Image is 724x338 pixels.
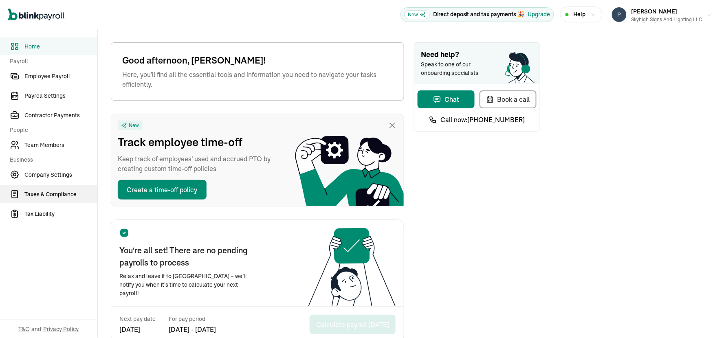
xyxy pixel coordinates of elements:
button: [PERSON_NAME]Skyhigh Signs and Lighting LLC [609,4,716,25]
span: Team Members [24,141,97,149]
span: People [10,126,92,134]
button: Create a time-off policy [118,180,207,200]
div: Book a call [486,94,530,104]
span: Track employee time-off [118,134,281,151]
span: Good afternoon, [PERSON_NAME]! [122,54,393,67]
span: Call now: [PHONE_NUMBER] [440,115,525,125]
span: Speak to one of our onboarding specialists [421,60,490,77]
span: Need help? [421,49,533,60]
span: Home [24,42,97,51]
span: Relax and leave it to [GEOGRAPHIC_DATA] – we’ll notify you when it’s time to calculate your next ... [119,272,258,298]
span: Tax Liability [24,210,97,218]
span: Keep track of employees’ used and accrued PTO by creating custom time-off policies [118,154,281,173]
span: Here, you'll find all the essential tools and information you need to navigate your tasks efficie... [122,70,393,89]
button: Book a call [480,90,537,108]
span: Help [574,10,586,19]
div: Chat [433,94,459,104]
nav: Global [8,3,64,26]
span: T&C [19,325,30,333]
span: You're all set! There are no pending payrolls to process [119,244,258,269]
button: Help [560,7,603,22]
p: Direct deposit and tax payments 🎉 [433,10,525,19]
div: Skyhigh Signs and Lighting LLC [632,16,703,23]
button: Chat [418,90,475,108]
iframe: Chat Widget [683,299,724,338]
span: Next pay date [119,315,156,323]
button: Calculate payroll [DATE] [310,315,396,334]
span: Employee Payroll [24,72,97,81]
span: [DATE] - [DATE] [169,325,216,334]
span: For pay period [169,315,216,323]
button: Upgrade [528,10,550,19]
span: Company Settings [24,171,97,179]
span: Contractor Payments [24,111,97,120]
span: Payroll [10,57,92,66]
span: Privacy Policy [44,325,79,333]
span: Payroll Settings [24,92,97,100]
span: Business [10,156,92,164]
span: Taxes & Compliance [24,190,97,199]
span: New [129,122,139,129]
span: New [404,10,430,19]
span: [DATE] [119,325,156,334]
span: [PERSON_NAME] [632,8,678,15]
